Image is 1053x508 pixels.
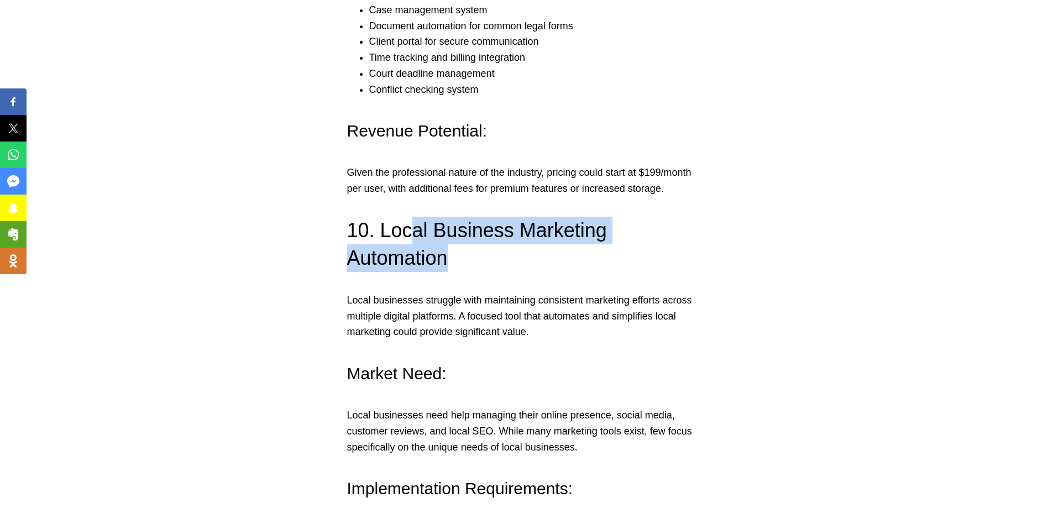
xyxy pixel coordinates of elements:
p: Local businesses struggle with maintaining consistent marketing efforts across multiple digital p... [347,292,706,340]
li: Client portal for secure communication [369,34,706,50]
li: Document automation for common legal forms [369,18,706,34]
li: Time tracking and billing integration [369,50,706,66]
h4: Implementation Requirements: [347,477,706,500]
li: Conflict checking system [369,82,706,98]
h4: Market Need: [347,362,706,385]
p: Local businesses need help managing their online presence, social media, customer reviews, and lo... [347,407,706,455]
h3: 10. Local Business Marketing Automation [347,217,706,273]
p: Given the professional nature of the industry, pricing could start at $199/month per user, with a... [347,165,706,197]
li: Case management system [369,2,706,18]
li: Court deadline management [369,66,706,82]
h4: Revenue Potential: [347,119,706,143]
